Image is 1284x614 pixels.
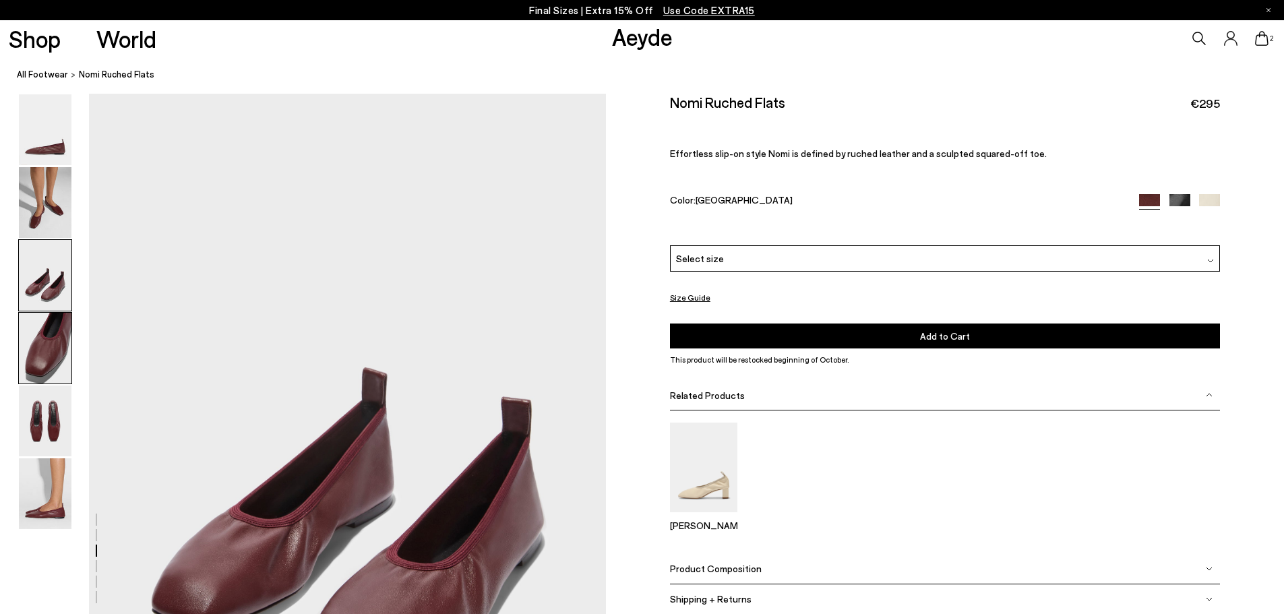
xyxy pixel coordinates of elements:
span: Nomi Ruched Flats [79,67,154,82]
button: Add to Cart [670,324,1220,348]
span: Related Products [670,389,745,400]
div: Color: [670,194,1122,210]
p: This product will be restocked beginning of October. [670,354,1220,366]
a: Aeyde [612,22,673,51]
a: Narissa Ruched Pumps [PERSON_NAME] [670,503,737,531]
span: Add to Cart [920,330,970,342]
a: 2 [1255,31,1268,46]
img: svg%3E [1206,392,1213,398]
img: Nomi Ruched Flats - Image 6 [19,458,71,529]
a: All Footwear [17,67,68,82]
a: Shop [9,27,61,51]
p: Effortless slip-on style Nomi is defined by ruched leather and a sculpted squared-off toe. [670,148,1220,159]
span: €295 [1190,95,1220,112]
img: svg%3E [1206,596,1213,603]
img: Nomi Ruched Flats - Image 3 [19,240,71,311]
span: Shipping + Returns [670,593,752,605]
img: Nomi Ruched Flats - Image 1 [19,94,71,165]
span: Select size [676,251,724,266]
img: svg%3E [1207,257,1214,264]
nav: breadcrumb [17,57,1284,94]
a: World [96,27,156,51]
p: [PERSON_NAME] [670,520,737,531]
span: 2 [1268,35,1275,42]
button: Size Guide [670,289,710,306]
span: [GEOGRAPHIC_DATA] [696,194,793,206]
img: Nomi Ruched Flats - Image 5 [19,386,71,456]
img: svg%3E [1206,565,1213,572]
img: Narissa Ruched Pumps [670,422,737,512]
span: Navigate to /collections/ss25-final-sizes [663,4,755,16]
img: Nomi Ruched Flats - Image 2 [19,167,71,238]
img: Nomi Ruched Flats - Image 4 [19,313,71,383]
p: Final Sizes | Extra 15% Off [529,2,755,19]
h2: Nomi Ruched Flats [670,94,785,111]
span: Product Composition [670,563,762,574]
